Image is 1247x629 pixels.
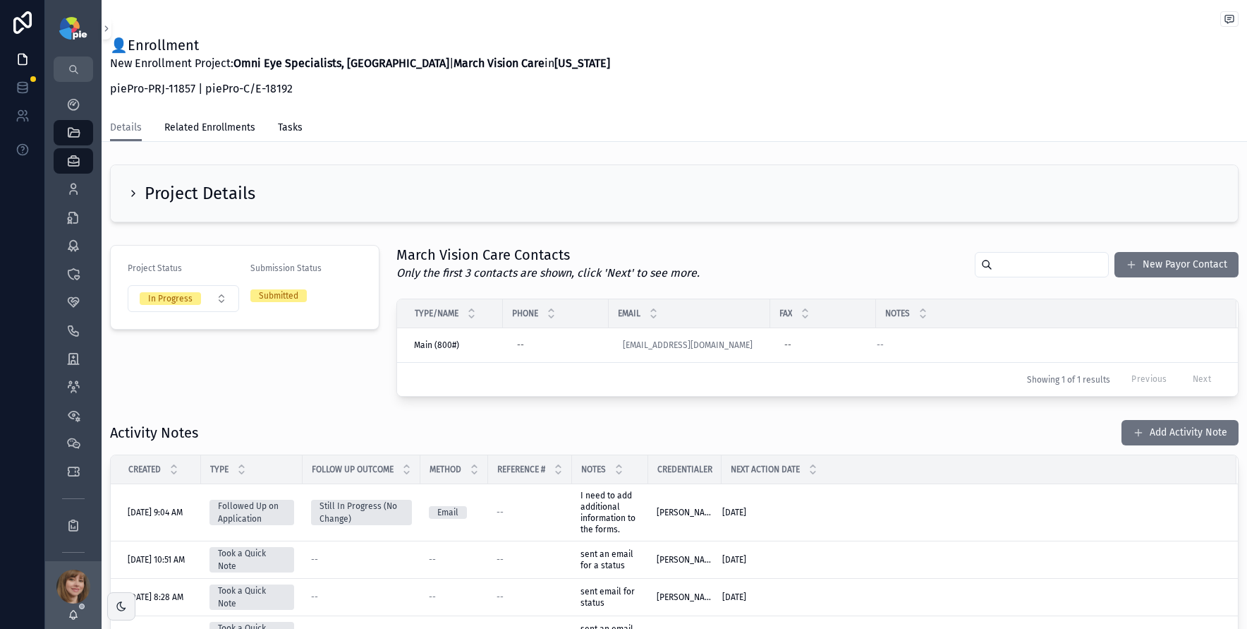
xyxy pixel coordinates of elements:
[128,592,193,603] a: [DATE] 8:28 AM
[164,115,255,143] a: Related Enrollments
[430,464,461,475] span: Method
[437,506,458,519] div: Email
[250,263,322,273] span: Submission Status
[580,490,640,535] a: I need to add additional information to the forms.
[311,554,412,565] a: --
[731,464,800,475] span: Next Action Date
[580,549,640,571] a: sent an email for a status
[779,334,868,357] a: --
[311,500,412,525] a: Still In Progress (No Change)
[877,340,884,351] span: --
[429,592,436,603] span: --
[657,507,713,518] a: [PERSON_NAME]
[885,308,910,319] span: Notes
[311,554,318,565] span: --
[110,35,610,55] h1: 👤Enrollment
[110,55,610,72] p: New Enrollment Project: | in
[497,592,504,603] span: --
[278,115,303,143] a: Tasks
[429,554,480,565] a: --
[581,464,606,475] span: Notes
[218,547,286,573] div: Took a Quick Note
[311,592,412,603] a: --
[320,500,403,525] div: Still In Progress (No Change)
[511,334,600,357] a: --
[128,507,193,518] a: [DATE] 9:04 AM
[209,585,294,610] a: Took a Quick Note
[148,292,193,305] div: In Progress
[580,549,635,570] span: sent an email for a status
[1027,374,1110,385] span: Showing 1 of 1 results
[259,289,298,302] div: Submitted
[1121,420,1239,445] button: Add Activity Note
[145,182,255,205] h2: Project Details
[580,587,637,608] span: sent email for status
[580,491,638,534] span: I need to add additional information to the forms.
[722,592,1219,603] a: [DATE]
[110,115,142,142] a: Details
[110,121,142,135] span: Details
[618,308,640,319] span: Email
[722,507,746,518] span: [DATE]
[218,585,286,610] div: Took a Quick Note
[128,554,185,565] span: [DATE] 10:51 AM
[497,592,564,603] a: --
[209,500,294,525] a: Followed Up on Application
[454,56,545,70] strong: March Vision Care
[218,500,286,525] div: Followed Up on Application
[414,340,459,351] span: Main (800#)
[722,554,746,565] span: [DATE]
[517,340,524,351] div: --
[784,340,791,351] div: --
[429,506,480,519] a: Email
[623,340,753,351] a: [EMAIL_ADDRESS][DOMAIN_NAME]
[209,547,294,573] a: Took a Quick Note
[415,308,458,319] span: Type/Name
[497,507,564,518] a: --
[497,554,564,565] a: --
[722,592,746,603] span: [DATE]
[722,554,1219,565] a: [DATE]
[128,464,161,475] span: Created
[657,592,713,603] a: [PERSON_NAME]
[414,340,494,351] a: Main (800#)
[110,423,198,443] h1: Activity Notes
[722,507,1219,518] a: [DATE]
[554,56,610,70] strong: [US_STATE]
[128,263,182,273] span: Project Status
[396,266,700,280] em: Only the first 3 contacts are shown, click 'Next' to see more.
[512,308,538,319] span: Phone
[657,464,712,475] span: Credentialer
[657,554,713,565] a: [PERSON_NAME]
[429,592,480,603] a: --
[617,334,762,357] a: [EMAIL_ADDRESS][DOMAIN_NAME]
[396,245,700,265] h1: March Vision Care Contacts
[312,464,394,475] span: Follow Up Outcome
[311,592,318,603] span: --
[128,285,239,312] button: Select Button
[210,464,229,475] span: Type
[45,82,102,561] div: scrollable content
[128,507,183,518] span: [DATE] 9:04 AM
[497,507,504,518] span: --
[877,340,1219,351] a: --
[1114,252,1239,277] button: New Payor Contact
[580,586,640,609] a: sent email for status
[164,121,255,135] span: Related Enrollments
[497,554,504,565] span: --
[278,121,303,135] span: Tasks
[233,56,449,70] strong: Omni Eye Specialists, [GEOGRAPHIC_DATA]
[128,592,183,603] span: [DATE] 8:28 AM
[128,554,193,565] a: [DATE] 10:51 AM
[429,554,436,565] span: --
[59,17,87,40] img: App logo
[497,464,545,475] span: Reference #
[110,80,610,97] p: piePro-PRJ-11857 | piePro-C/E-18192
[779,308,792,319] span: Fax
